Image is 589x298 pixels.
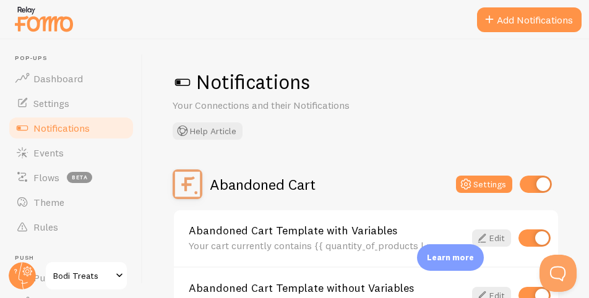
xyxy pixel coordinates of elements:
a: Dashboard [7,66,135,91]
span: Events [33,147,64,159]
img: fomo-relay-logo-orange.svg [13,3,75,35]
span: Push [15,254,135,262]
span: Settings [33,97,69,109]
div: Your cart currently contains {{ quantity_of_products | propercase | fallback [0] | bold }} item(s... [189,240,465,251]
span: Flows [33,171,59,184]
a: Rules [7,215,135,239]
span: Pop-ups [15,54,135,62]
a: Abandoned Cart Template with Variables [189,225,465,236]
span: beta [67,172,92,183]
a: Edit [472,229,511,247]
a: Abandoned Cart Template without Variables [189,283,465,294]
h2: Abandoned Cart [210,175,316,194]
img: Abandoned Cart [173,169,202,199]
span: Theme [33,196,64,208]
span: Bodi Treats [53,268,112,283]
button: Help Article [173,122,243,140]
a: Bodi Treats [45,261,128,291]
h1: Notifications [173,69,559,95]
a: Settings [7,91,135,116]
a: Flows beta [7,165,135,190]
span: Dashboard [33,72,83,85]
button: Settings [456,176,512,193]
span: Notifications [33,122,90,134]
p: Your Connections and their Notifications [173,98,470,113]
a: Theme [7,190,135,215]
a: Notifications [7,116,135,140]
iframe: Help Scout Beacon - Open [540,255,577,292]
a: Events [7,140,135,165]
span: Rules [33,221,58,233]
p: Learn more [427,252,474,263]
div: Learn more [417,244,484,271]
